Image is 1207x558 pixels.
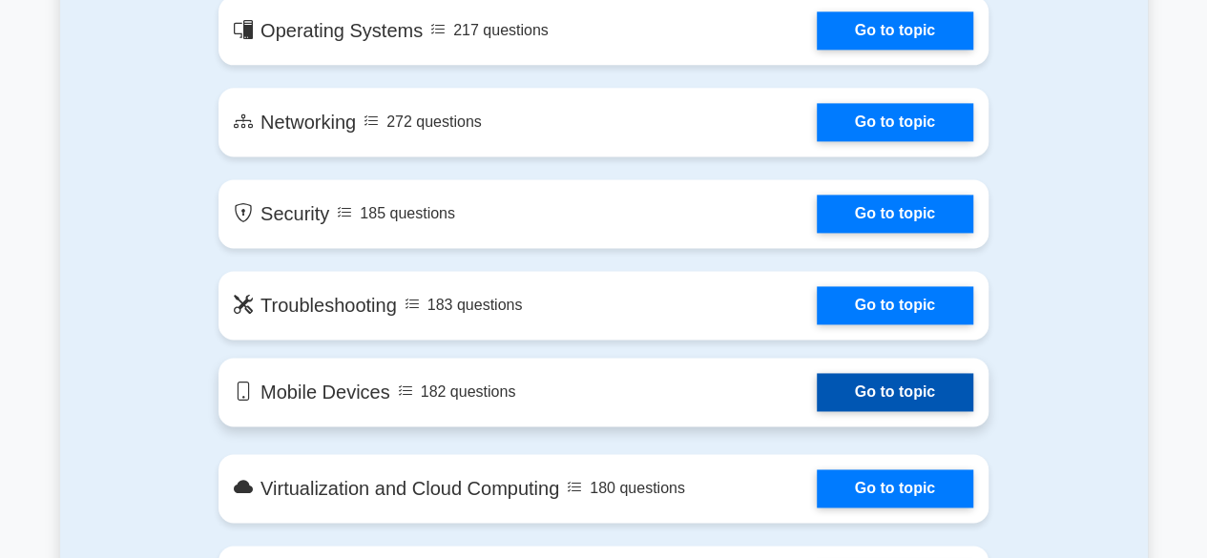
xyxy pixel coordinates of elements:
a: Go to topic [817,469,973,507]
a: Go to topic [817,195,973,233]
a: Go to topic [817,286,973,324]
a: Go to topic [817,11,973,50]
a: Go to topic [817,373,973,411]
a: Go to topic [817,103,973,141]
